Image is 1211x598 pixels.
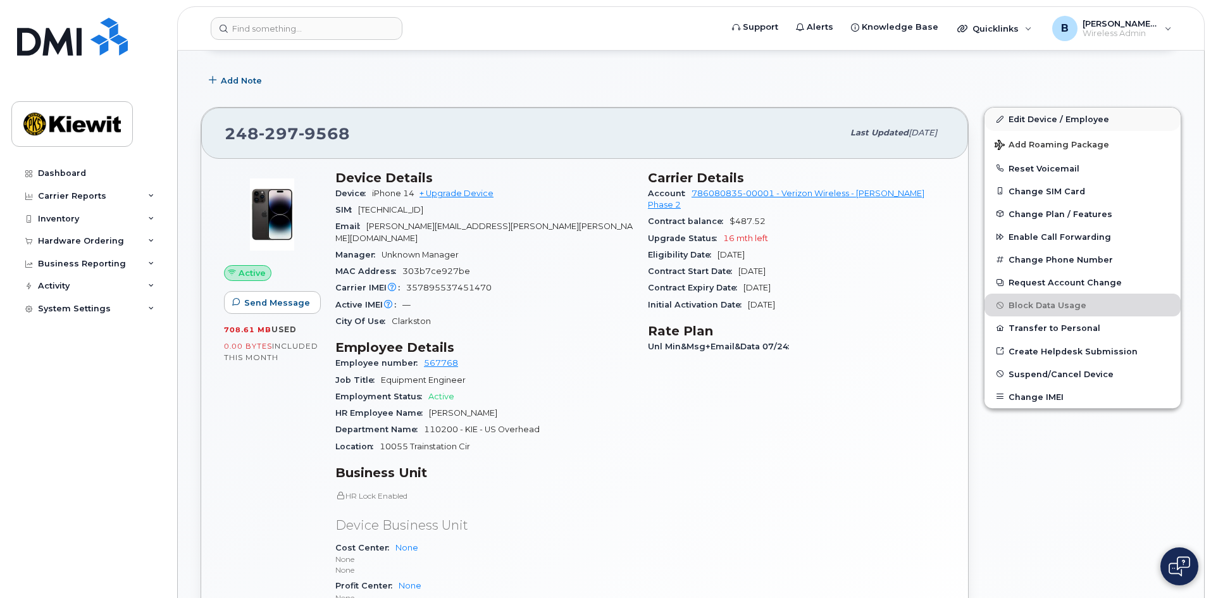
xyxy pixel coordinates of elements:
[984,157,1181,180] button: Reset Voicemail
[244,297,310,309] span: Send Message
[723,15,787,40] a: Support
[335,375,381,385] span: Job Title
[972,23,1019,34] span: Quicklinks
[429,408,497,418] span: [PERSON_NAME]
[335,266,402,276] span: MAC Address
[224,291,321,314] button: Send Message
[335,581,399,590] span: Profit Center
[984,363,1181,385] button: Suspend/Cancel Device
[335,316,392,326] span: City Of Use
[428,392,454,401] span: Active
[335,221,366,231] span: Email
[335,564,633,575] p: None
[984,131,1181,157] button: Add Roaming Package
[335,340,633,355] h3: Employee Details
[402,266,470,276] span: 303b7ce927be
[909,128,937,137] span: [DATE]
[743,283,771,292] span: [DATE]
[984,340,1181,363] a: Create Helpdesk Submission
[984,225,1181,248] button: Enable Call Forwarding
[271,325,297,334] span: used
[335,516,633,535] p: Device Business Unit
[201,69,273,92] button: Add Note
[648,250,717,259] span: Eligibility Date
[382,250,459,259] span: Unknown Manager
[748,300,775,309] span: [DATE]
[335,250,382,259] span: Manager
[424,358,458,368] a: 567768
[717,250,745,259] span: [DATE]
[335,425,424,434] span: Department Name
[1009,232,1111,242] span: Enable Call Forwarding
[335,358,424,368] span: Employee number
[211,17,402,40] input: Find something...
[399,581,421,590] a: None
[984,108,1181,130] a: Edit Device / Employee
[1061,21,1069,36] span: B
[948,16,1041,41] div: Quicklinks
[648,323,945,339] h3: Rate Plan
[372,189,414,198] span: iPhone 14
[392,316,431,326] span: Clarkston
[1043,16,1181,41] div: Bessie.Christensen
[358,205,423,215] span: [TECHNICAL_ID]
[648,189,924,209] a: 786080835-00001 - Verizon Wireless - [PERSON_NAME] Phase 2
[1009,209,1112,218] span: Change Plan / Features
[984,385,1181,408] button: Change IMEI
[984,202,1181,225] button: Change Plan / Features
[424,425,540,434] span: 110200 - KIE - US Overhead
[984,248,1181,271] button: Change Phone Number
[335,283,406,292] span: Carrier IMEI
[335,554,633,564] p: None
[730,216,766,226] span: $487.52
[224,341,318,362] span: included this month
[395,543,418,552] a: None
[648,170,945,185] h3: Carrier Details
[648,234,723,243] span: Upgrade Status
[335,442,380,451] span: Location
[648,283,743,292] span: Contract Expiry Date
[239,267,266,279] span: Active
[335,543,395,552] span: Cost Center
[743,21,778,34] span: Support
[402,300,411,309] span: —
[648,266,738,276] span: Contract Start Date
[335,300,402,309] span: Active IMEI
[335,408,429,418] span: HR Employee Name
[648,342,795,351] span: Unl Min&Msg+Email&Data 07/24
[381,375,466,385] span: Equipment Engineer
[1083,18,1158,28] span: [PERSON_NAME].[PERSON_NAME]
[862,21,938,34] span: Knowledge Base
[259,124,299,143] span: 297
[1083,28,1158,39] span: Wireless Admin
[234,177,310,252] img: image20231002-3703462-njx0qo.jpeg
[225,124,350,143] span: 248
[224,325,271,334] span: 708.61 MB
[995,140,1109,152] span: Add Roaming Package
[224,342,272,351] span: 0.00 Bytes
[299,124,350,143] span: 9568
[738,266,766,276] span: [DATE]
[984,180,1181,202] button: Change SIM Card
[984,294,1181,316] button: Block Data Usage
[335,170,633,185] h3: Device Details
[335,189,372,198] span: Device
[380,442,470,451] span: 10055 Trainstation Cir
[648,216,730,226] span: Contract balance
[723,234,768,243] span: 16 mth left
[335,490,633,501] p: HR Lock Enabled
[807,21,833,34] span: Alerts
[335,465,633,480] h3: Business Unit
[842,15,947,40] a: Knowledge Base
[1009,369,1114,378] span: Suspend/Cancel Device
[335,221,633,242] span: [PERSON_NAME][EMAIL_ADDRESS][PERSON_NAME][PERSON_NAME][DOMAIN_NAME]
[335,392,428,401] span: Employment Status
[221,75,262,87] span: Add Note
[850,128,909,137] span: Last updated
[406,283,492,292] span: 357895537451470
[984,316,1181,339] button: Transfer to Personal
[787,15,842,40] a: Alerts
[648,189,692,198] span: Account
[1169,556,1190,576] img: Open chat
[648,300,748,309] span: Initial Activation Date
